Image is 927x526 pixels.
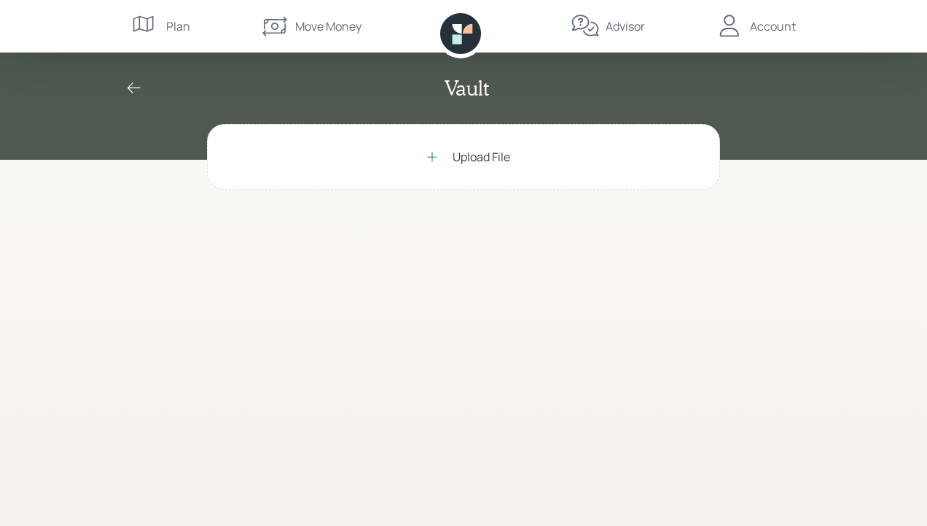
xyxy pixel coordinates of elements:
div: Move Money [295,18,361,35]
h2: Vault [445,76,489,101]
div: Account [750,18,796,35]
div: Plan [166,18,190,35]
div: Advisor [606,18,645,35]
div: Upload File [453,148,510,166]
